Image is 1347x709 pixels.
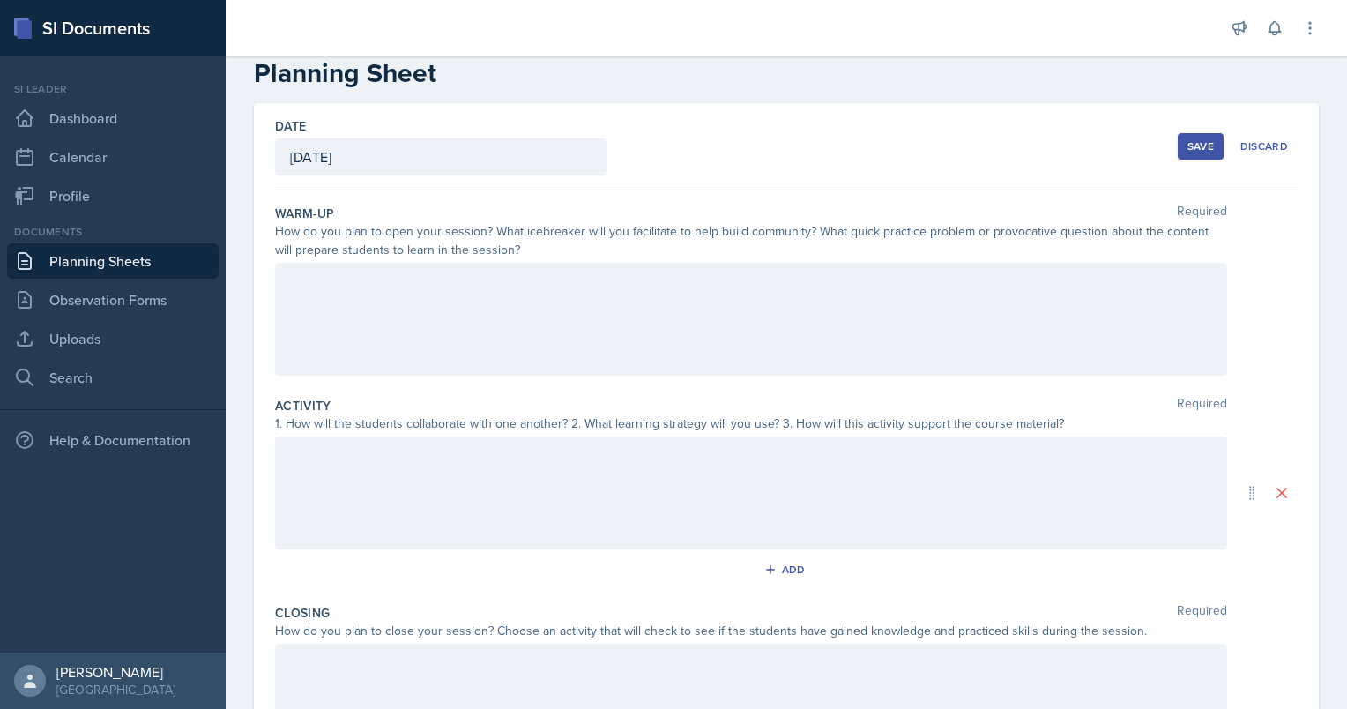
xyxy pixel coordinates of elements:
[56,681,175,698] div: [GEOGRAPHIC_DATA]
[7,422,219,458] div: Help & Documentation
[275,205,334,222] label: Warm-Up
[7,81,219,97] div: Si leader
[7,224,219,240] div: Documents
[1178,133,1224,160] button: Save
[275,414,1227,433] div: 1. How will the students collaborate with one another? 2. What learning strategy will you use? 3....
[1187,139,1214,153] div: Save
[758,556,815,583] button: Add
[1177,397,1227,414] span: Required
[275,117,306,135] label: Date
[1240,139,1288,153] div: Discard
[1177,205,1227,222] span: Required
[254,57,1319,89] h2: Planning Sheet
[768,563,806,577] div: Add
[7,321,219,356] a: Uploads
[1177,604,1227,622] span: Required
[7,243,219,279] a: Planning Sheets
[275,397,331,414] label: Activity
[1231,133,1298,160] button: Discard
[275,222,1227,259] div: How do you plan to open your session? What icebreaker will you facilitate to help build community...
[7,101,219,136] a: Dashboard
[7,360,219,395] a: Search
[7,178,219,213] a: Profile
[7,139,219,175] a: Calendar
[56,663,175,681] div: [PERSON_NAME]
[7,282,219,317] a: Observation Forms
[275,622,1227,640] div: How do you plan to close your session? Choose an activity that will check to see if the students ...
[275,604,330,622] label: Closing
